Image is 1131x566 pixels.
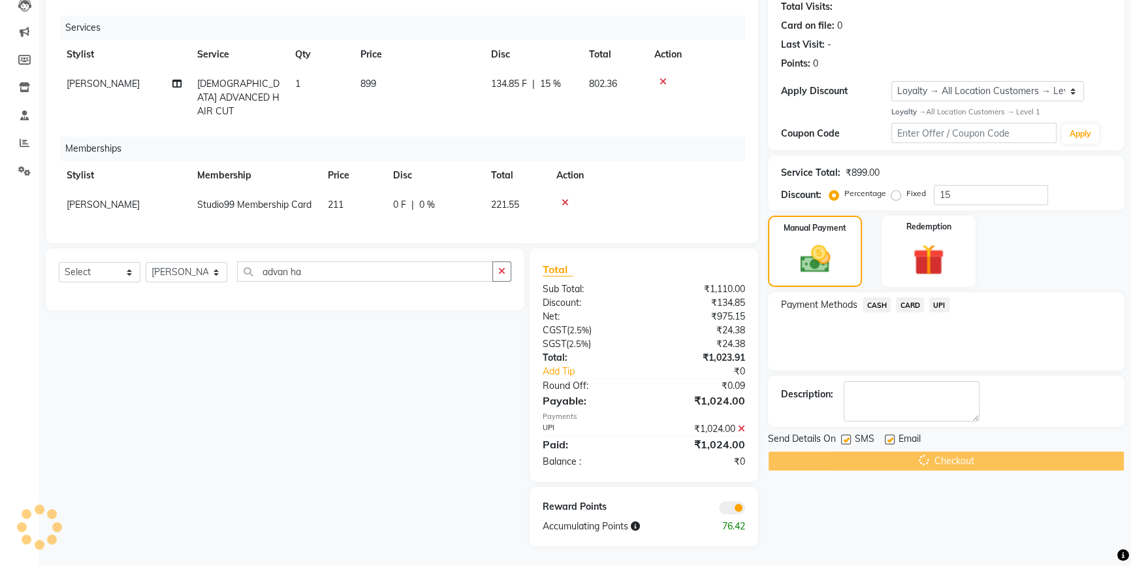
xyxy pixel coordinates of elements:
[533,351,644,365] div: Total:
[906,221,951,233] label: Redemption
[644,324,755,337] div: ₹24.38
[533,455,644,469] div: Balance :
[533,365,663,378] a: Add Tip
[644,455,755,469] div: ₹0
[483,161,549,190] th: Total
[581,40,646,69] th: Total
[699,520,755,533] div: 76.42
[549,161,745,190] th: Action
[781,127,891,141] div: Coupon Code
[385,161,483,190] th: Disc
[569,325,589,335] span: 2.5%
[644,296,755,310] div: ₹134.85
[491,77,527,91] span: 134.85 F
[328,199,343,210] span: 211
[781,188,821,202] div: Discount:
[189,40,287,69] th: Service
[59,40,189,69] th: Stylist
[533,422,644,436] div: UPI
[237,261,493,282] input: Search
[543,411,746,422] div: Payments
[662,365,755,378] div: ₹0
[781,388,833,401] div: Description:
[899,432,921,448] span: Email
[781,298,857,312] span: Payment Methods
[781,38,825,52] div: Last Visit:
[646,40,745,69] th: Action
[59,161,189,190] th: Stylist
[644,422,755,436] div: ₹1,024.00
[295,78,300,90] span: 1
[644,310,755,324] div: ₹975.15
[353,40,483,69] th: Price
[60,16,755,40] div: Services
[644,437,755,452] div: ₹1,024.00
[533,393,644,408] div: Payable:
[903,241,954,280] img: _gift.svg
[644,337,755,351] div: ₹24.38
[837,19,842,33] div: 0
[533,437,644,452] div: Paid:
[60,137,755,161] div: Memberships
[846,166,880,180] div: ₹899.00
[533,337,644,351] div: ( )
[543,324,567,336] span: CGST
[533,324,644,337] div: ( )
[781,166,840,180] div: Service Total:
[533,520,700,533] div: Accumulating Points
[644,351,755,365] div: ₹1,023.91
[1062,124,1099,144] button: Apply
[491,199,519,210] span: 221.55
[393,198,406,212] span: 0 F
[67,199,140,210] span: [PERSON_NAME]
[197,199,311,210] span: Studio99 Membership Card
[781,57,810,71] div: Points:
[589,78,617,90] span: 802.36
[411,198,414,212] span: |
[891,123,1057,143] input: Enter Offer / Coupon Code
[569,339,588,349] span: 2.5%
[781,19,835,33] div: Card on file:
[533,282,644,296] div: Sub Total:
[644,379,755,393] div: ₹0.09
[287,40,353,69] th: Qty
[532,77,535,91] span: |
[360,78,376,90] span: 899
[533,296,644,310] div: Discount:
[906,188,926,199] label: Fixed
[533,500,644,514] div: Reward Points
[543,263,573,276] span: Total
[896,297,924,312] span: CARD
[844,188,886,199] label: Percentage
[644,393,755,408] div: ₹1,024.00
[781,84,891,98] div: Apply Discount
[543,338,566,350] span: SGST
[197,78,279,117] span: [DEMOGRAPHIC_DATA] ADVANCED HAIR CUT
[67,78,140,90] span: [PERSON_NAME]
[189,161,320,190] th: Membership
[863,297,891,312] span: CASH
[891,107,926,116] strong: Loyalty →
[768,432,836,448] span: Send Details On
[540,77,561,91] span: 15 %
[784,222,846,234] label: Manual Payment
[891,107,1111,118] div: All Location Customers → Level 1
[791,242,840,276] img: _cash.svg
[929,297,949,312] span: UPI
[827,38,831,52] div: -
[533,379,644,393] div: Round Off:
[813,57,818,71] div: 0
[644,282,755,296] div: ₹1,110.00
[320,161,385,190] th: Price
[419,198,435,212] span: 0 %
[483,40,581,69] th: Disc
[533,310,644,324] div: Net:
[855,432,874,448] span: SMS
